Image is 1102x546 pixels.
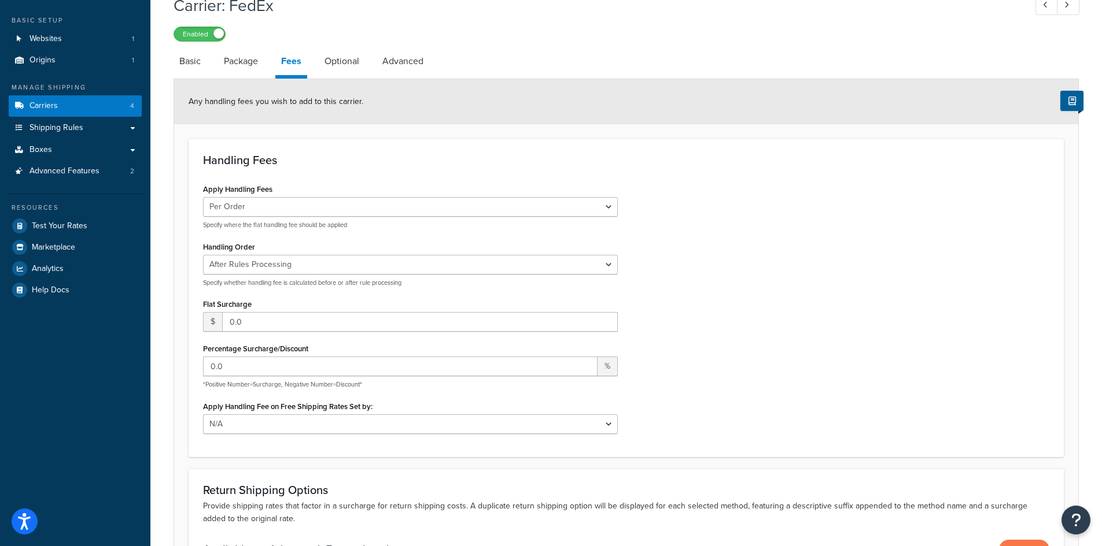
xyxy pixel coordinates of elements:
span: Help Docs [32,285,69,295]
a: Analytics [9,258,142,279]
li: Carriers [9,95,142,117]
a: Advanced [377,47,429,75]
p: Provide shipping rates that factor in a surcharge for return shipping costs. A duplicate return s... [203,500,1049,525]
a: Test Your Rates [9,216,142,236]
a: Basic [174,47,207,75]
a: Boxes [9,139,142,161]
button: Show Help Docs [1060,91,1083,111]
span: 1 [132,34,134,44]
div: Manage Shipping [9,83,142,92]
span: Shipping Rules [30,123,83,133]
label: Apply Handling Fee on Free Shipping Rates Set by: [203,402,373,411]
span: 1 [132,55,134,65]
span: 2 [130,166,134,176]
h3: Handling Fees [203,154,1049,166]
li: Advanced Features [9,161,142,182]
a: Package [218,47,264,75]
a: Carriers4 [9,95,142,117]
a: Advanced Features2 [9,161,142,182]
span: Analytics [32,264,64,274]
button: Open Resource Center [1062,506,1090,534]
a: Help Docs [9,280,142,300]
li: Websites [9,28,142,50]
span: Origins [30,55,56,65]
span: Advanced Features [30,166,99,176]
span: % [598,356,618,376]
label: Flat Surcharge [203,300,252,309]
span: Any handling fees you wish to add to this carrier. [189,95,363,107]
a: Origins1 [9,50,142,71]
a: Shipping Rules [9,117,142,139]
a: Optional [319,47,365,75]
label: Percentage Surcharge/Discount [203,344,308,353]
span: Test Your Rates [32,221,87,231]
p: Specify whether handling fee is calculated before or after rule processing [203,278,618,287]
label: Apply Handling Fees [203,185,272,194]
a: Websites1 [9,28,142,50]
a: Fees [275,47,307,79]
p: *Positive Number=Surcharge, Negative Number=Discount* [203,380,618,389]
span: $ [203,312,222,332]
span: Carriers [30,101,58,111]
span: Marketplace [32,243,75,252]
div: Resources [9,203,142,213]
p: Specify where the flat handling fee should be applied [203,221,618,229]
h3: Return Shipping Options [203,484,1049,496]
span: Websites [30,34,62,44]
label: Handling Order [203,243,255,251]
span: 4 [130,101,134,111]
a: Marketplace [9,237,142,258]
span: Boxes [30,145,52,155]
label: Enabled [174,27,225,41]
div: Basic Setup [9,16,142,25]
li: Origins [9,50,142,71]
